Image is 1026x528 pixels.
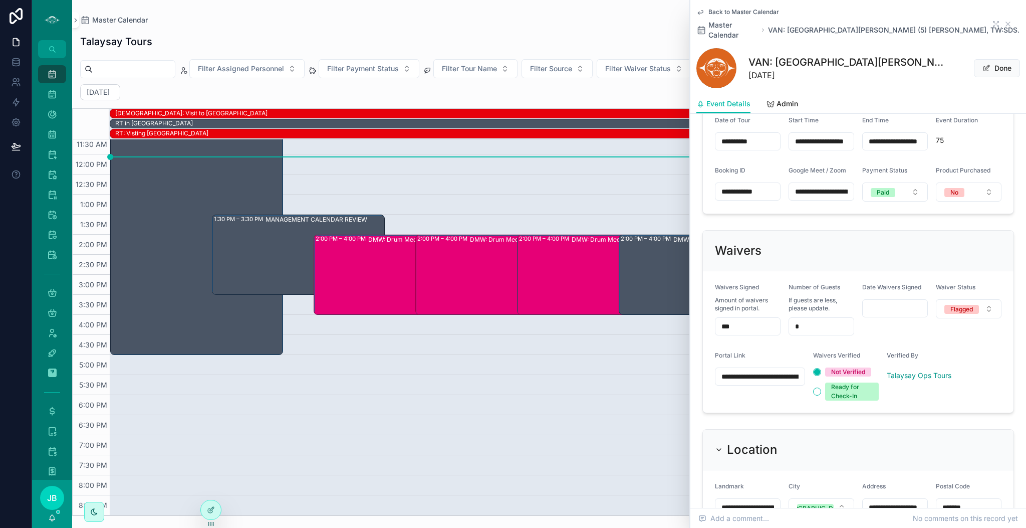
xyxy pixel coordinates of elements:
[214,215,266,223] div: 1:30 PM – 3:30 PM
[47,492,57,504] span: JB
[605,64,671,74] span: Filter Waiver Status
[936,482,970,490] span: Postal Code
[708,20,758,40] span: Master Calendar
[715,166,745,174] span: Booking ID
[789,116,819,124] span: Start Time
[115,119,193,127] div: RT in [GEOGRAPHIC_DATA]
[518,235,689,314] div: 2:00 PM – 4:00 PMDMW: Drum Meditation (1) [PERSON_NAME], TW:CINM-IBRF
[77,361,110,369] span: 5:00 PM
[433,59,518,78] button: Select Button
[416,235,588,314] div: 2:00 PM – 4:00 PMDMW: Drum Meditation (1) [PERSON_NAME], TW:PIRA-XBVQ
[715,351,745,359] span: Portal Link
[76,481,110,489] span: 8:00 PM
[198,64,284,74] span: Filter Assigned Personnel
[115,129,208,137] div: RT: Visting [GEOGRAPHIC_DATA]
[32,58,72,480] div: scrollable content
[706,99,750,109] span: Event Details
[974,59,1020,77] button: Done
[316,235,368,243] div: 2:00 PM – 4:00 PM
[77,461,110,469] span: 7:30 PM
[831,383,873,401] div: Ready for Check-In
[530,64,572,74] span: Filter Source
[862,482,886,490] span: Address
[189,59,305,78] button: Select Button
[950,305,973,314] div: Flagged
[597,59,691,78] button: Select Button
[76,300,110,309] span: 3:30 PM
[715,482,744,490] span: Landmark
[936,183,1001,202] button: Select Button
[673,236,843,244] div: DMW: Drum Meditation (1) [PERSON_NAME], TW:EQAD-JYBN
[887,371,951,381] a: Talaysay Ops Tours
[519,235,572,243] div: 2:00 PM – 4:00 PM
[789,283,840,291] span: Number of Guests
[789,482,800,490] span: City
[862,183,928,202] button: Select Button
[696,8,779,16] a: Back to Master Calendar
[789,498,854,517] button: Select Button
[950,188,958,197] div: No
[319,59,419,78] button: Select Button
[80,15,148,25] a: Master Calendar
[698,513,769,523] span: Add a comment...
[789,296,854,312] span: If guests are less, please update.
[784,504,847,513] div: [GEOGRAPHIC_DATA]
[862,116,889,124] span: End Time
[813,351,860,359] span: Waivers Verified
[115,119,193,128] div: RT in UK
[877,188,889,197] div: Paid
[936,166,990,174] span: Product Purchased
[913,513,1018,523] span: No comments on this record yet
[766,95,798,115] a: Admin
[470,236,640,244] div: DMW: Drum Meditation (1) [PERSON_NAME], TW:PIRA-XBVQ
[76,260,110,269] span: 2:30 PM
[212,215,384,294] div: 1:30 PM – 3:30 PMMANAGEMENT CALENDAR REVIEW
[76,340,110,349] span: 4:30 PM
[748,69,945,81] span: [DATE]
[715,243,761,259] h2: Waivers
[73,180,110,189] span: 12:30 PM
[76,501,110,509] span: 8:30 PM
[77,441,110,449] span: 7:00 PM
[696,20,758,40] a: Master Calendar
[368,236,538,244] div: DMW: Drum Meditation (1) [PERSON_NAME], TW:VREQ-CQUF
[789,166,846,174] span: Google Meet / Zoom
[76,240,110,249] span: 2:00 PM
[936,299,1001,318] button: Select Button
[715,296,781,312] span: Amount of waivers signed in portal.
[76,401,110,409] span: 6:00 PM
[115,109,268,118] div: SHAE: Visit to Japan
[708,8,779,16] span: Back to Master Calendar
[748,55,945,69] h1: VAN: [GEOGRAPHIC_DATA][PERSON_NAME] (5) [PERSON_NAME], TW:SDSN-TVMJ
[80,35,152,49] h1: Talaysay Tours
[831,368,865,377] div: Not Verified
[862,283,921,291] span: Date Waivers Signed
[87,87,110,97] h2: [DATE]
[44,12,60,28] img: App logo
[115,109,268,117] div: [DEMOGRAPHIC_DATA]: Visit to [GEOGRAPHIC_DATA]
[76,421,110,429] span: 6:30 PM
[77,381,110,389] span: 5:30 PM
[78,220,110,229] span: 1:30 PM
[936,116,978,124] span: Event Duration
[417,235,470,243] div: 2:00 PM – 4:00 PM
[862,166,907,174] span: Payment Status
[76,320,110,329] span: 4:00 PM
[727,442,777,458] h2: Location
[314,235,486,314] div: 2:00 PM – 4:00 PMDMW: Drum Meditation (1) [PERSON_NAME], TW:VREQ-CQUF
[621,235,673,243] div: 2:00 PM – 4:00 PM
[715,116,750,124] span: Date of Tour
[74,140,110,148] span: 11:30 AM
[442,64,497,74] span: Filter Tour Name
[696,95,750,114] a: Event Details
[76,280,110,289] span: 3:00 PM
[936,283,975,291] span: Waiver Status
[936,135,1001,145] span: 75
[327,64,399,74] span: Filter Payment Status
[92,15,148,25] span: Master Calendar
[78,200,110,209] span: 1:00 PM
[715,283,759,291] span: Waivers Signed
[619,235,791,314] div: 2:00 PM – 4:00 PMDMW: Drum Meditation (1) [PERSON_NAME], TW:EQAD-JYBN
[522,59,593,78] button: Select Button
